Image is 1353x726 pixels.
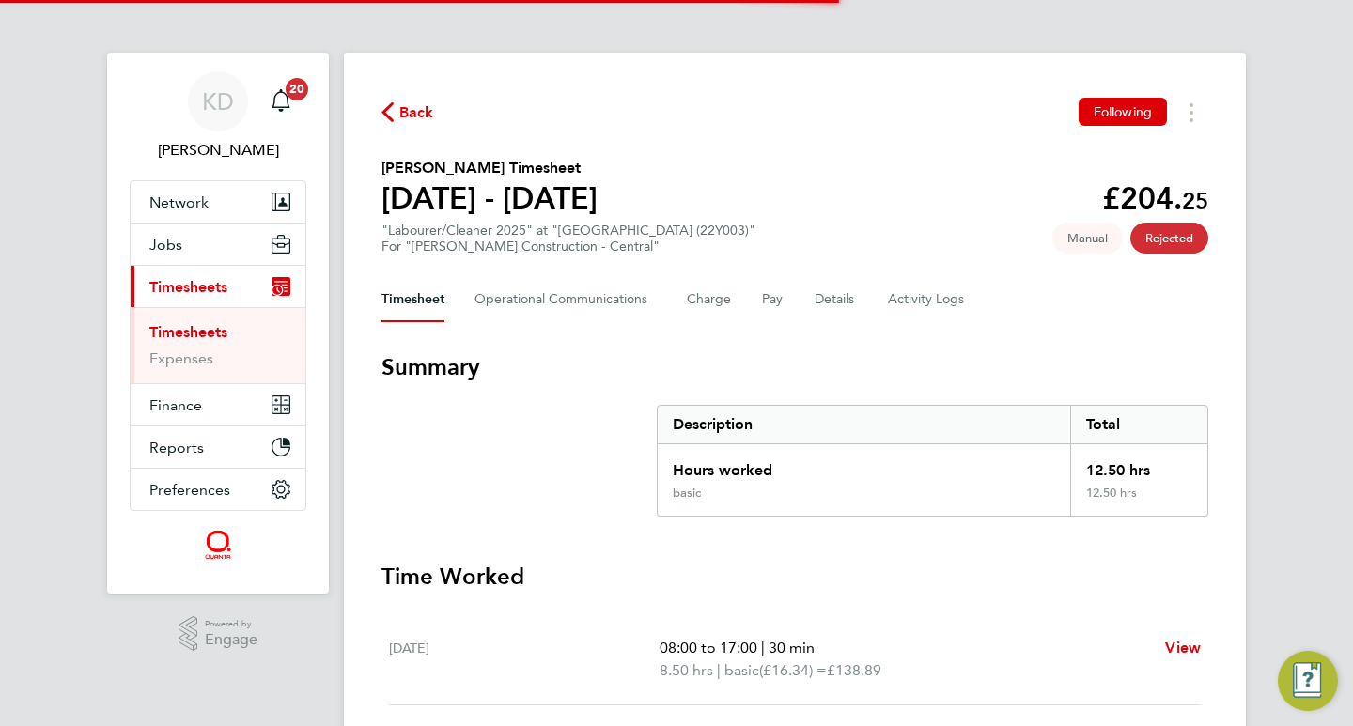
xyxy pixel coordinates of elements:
div: For "[PERSON_NAME] Construction - Central" [381,239,755,255]
span: Powered by [205,616,257,632]
div: 12.50 hrs [1070,486,1207,516]
span: Finance [149,396,202,414]
div: Description [658,406,1070,443]
button: Preferences [131,469,305,510]
div: Summary [657,405,1208,517]
span: Following [1094,103,1152,120]
button: Details [815,277,858,322]
span: basic [724,659,759,682]
h1: [DATE] - [DATE] [381,179,598,217]
span: 8.50 hrs [660,661,713,679]
button: Engage Resource Center [1278,651,1338,711]
span: Jobs [149,236,182,254]
h3: Summary [381,352,1208,382]
button: Following [1079,98,1167,126]
button: Pay [762,277,785,322]
img: quantacontracts-logo-retina.png [204,530,231,560]
span: Back [399,101,434,124]
a: 20 [262,71,300,131]
span: (£16.34) = [759,661,827,679]
div: "Labourer/Cleaner 2025" at "[GEOGRAPHIC_DATA] (22Y003)" [381,223,755,255]
a: Timesheets [149,323,227,341]
span: Network [149,193,209,211]
button: Timesheet [381,277,444,322]
span: KD [202,89,234,114]
span: Reports [149,439,204,456]
a: Go to home page [130,530,306,560]
nav: Main navigation [107,53,329,594]
span: This timesheet has been rejected. [1130,223,1208,254]
button: Timesheets [131,266,305,307]
span: View [1165,639,1201,656]
div: Hours worked [658,444,1070,486]
span: Karen Donald [130,139,306,162]
button: Activity Logs [888,277,967,322]
span: 08:00 to 17:00 [660,639,757,656]
button: Reports [131,426,305,468]
app-decimal: £204. [1102,180,1208,216]
a: KD[PERSON_NAME] [130,71,306,162]
div: basic [673,486,701,501]
div: Timesheets [131,307,305,383]
button: Charge [687,277,732,322]
span: 20 [286,78,308,100]
span: | [761,639,765,656]
a: Powered byEngage [179,616,258,652]
div: [DATE] [389,637,660,682]
a: View [1165,637,1201,659]
a: Expenses [149,349,213,367]
span: Preferences [149,481,230,499]
span: 25 [1182,187,1208,214]
h2: [PERSON_NAME] Timesheet [381,157,598,179]
button: Finance [131,384,305,425]
button: Network [131,181,305,223]
span: Engage [205,632,257,648]
div: Total [1070,406,1207,443]
button: Back [381,100,434,124]
button: Operational Communications [474,277,657,322]
button: Jobs [131,224,305,265]
span: 30 min [769,639,815,656]
h3: Time Worked [381,562,1208,592]
span: £138.89 [827,661,881,679]
span: Timesheets [149,278,227,296]
div: 12.50 hrs [1070,444,1207,486]
span: This timesheet was manually created. [1052,223,1123,254]
button: Timesheets Menu [1174,98,1208,127]
span: | [717,661,721,679]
